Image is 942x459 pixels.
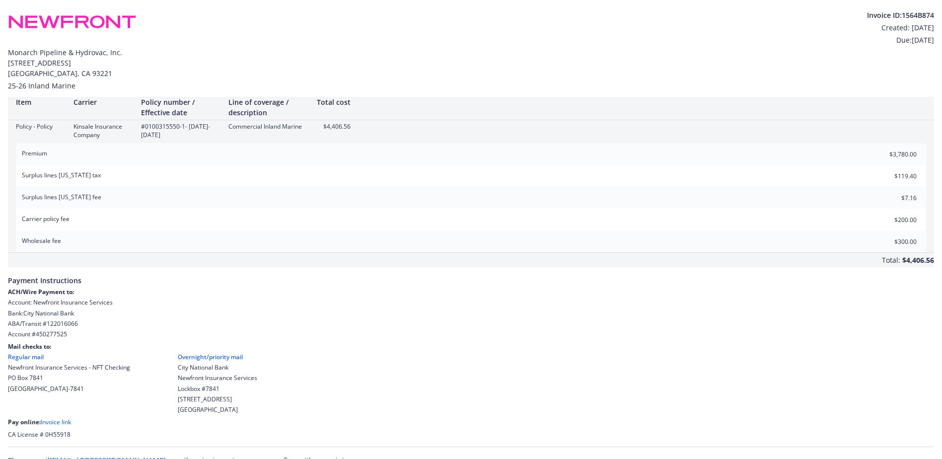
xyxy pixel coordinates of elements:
span: Carrier policy fee [22,215,70,223]
div: Due: [DATE] [867,35,934,45]
span: Monarch Pipeline & Hydrovac, Inc. [STREET_ADDRESS] [GEOGRAPHIC_DATA] , CA 93221 [8,47,934,78]
div: Newfront Insurance Services [178,374,257,382]
span: Payment Instructions [8,267,934,288]
span: Premium [22,149,47,157]
div: [GEOGRAPHIC_DATA] [178,405,257,414]
div: #0100315550-1 - [DATE]-[DATE] [141,122,220,139]
div: PO Box 7841 [8,374,130,382]
input: 0.00 [858,212,923,227]
div: Carrier [73,97,133,107]
div: Policy number / Effective date [141,97,220,118]
div: [GEOGRAPHIC_DATA]-7841 [8,384,130,393]
input: 0.00 [858,168,923,183]
div: Total: [882,255,900,267]
div: CA License # 0H55918 [8,430,934,439]
div: Regular mail [8,353,130,361]
div: $4,406.56 [316,122,351,131]
div: Commercial Inland Marine [228,122,308,131]
div: ACH/Wire Payment to: [8,288,934,296]
span: Surplus lines [US_STATE] tax [22,171,101,179]
div: Created: [DATE] [867,22,934,33]
div: ABA/Transit # 122016066 [8,319,934,328]
div: 25-26 Inland Marine [8,80,934,91]
input: 0.00 [858,190,923,205]
div: Account: Newfront Insurance Services [8,298,934,306]
span: Wholesale fee [22,236,61,245]
div: Item [16,97,66,107]
div: Account # 450277525 [8,330,934,338]
span: Surplus lines [US_STATE] fee [22,193,101,201]
div: Mail checks to: [8,342,934,351]
div: Kinsale Insurance Company [73,122,133,139]
div: Lockbox #7841 [178,384,257,393]
div: Line of coverage / description [228,97,308,118]
div: [STREET_ADDRESS] [178,395,257,403]
span: Pay online: [8,418,41,426]
input: 0.00 [858,147,923,161]
div: Newfront Insurance Services - NFT Checking [8,363,130,372]
div: Bank: City National Bank [8,309,934,317]
div: $4,406.56 [902,253,934,267]
div: Policy - Policy [16,122,66,131]
a: Invoice link [41,418,71,426]
div: Invoice ID: 1564B874 [867,10,934,20]
div: City National Bank [178,363,257,372]
div: Overnight/priority mail [178,353,257,361]
div: Total cost [316,97,351,107]
input: 0.00 [858,234,923,249]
